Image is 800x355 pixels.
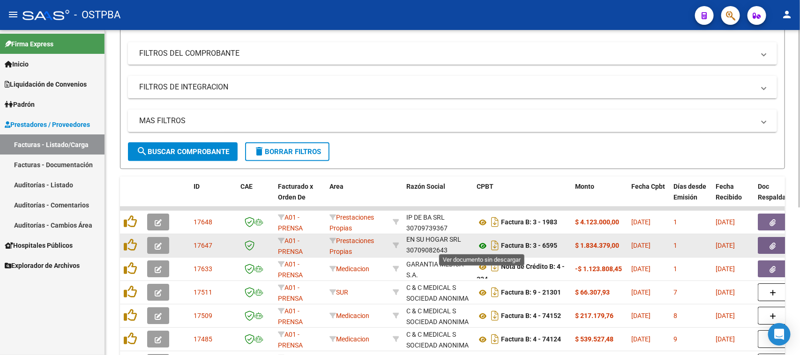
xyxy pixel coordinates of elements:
datatable-header-cell: Fecha Cpbt [628,177,670,218]
span: 17648 [194,218,212,226]
span: Monto [575,183,594,190]
span: Doc Respaldatoria [758,183,800,201]
span: CAE [240,183,253,190]
strong: $ 217.179,76 [575,312,613,319]
span: SUR [329,288,348,296]
span: 1 [673,218,677,226]
div: 30707174702 [406,282,469,302]
datatable-header-cell: Monto [571,177,628,218]
span: Buscar Comprobante [136,148,229,156]
span: [DATE] [716,265,735,273]
span: Hospitales Públicos [5,240,73,251]
strong: $ 539.527,48 [575,335,613,343]
span: 17633 [194,265,212,273]
span: [DATE] [631,265,650,273]
mat-expansion-panel-header: MAS FILTROS [128,110,777,132]
mat-icon: person [781,9,793,20]
span: ID [194,183,200,190]
div: C & C MEDICAL S SOCIEDAD ANONIMA [406,329,469,351]
span: 17647 [194,242,212,249]
div: 30707174702 [406,306,469,325]
span: 9 [673,335,677,343]
span: [DATE] [631,218,650,226]
div: 30709082643 [406,236,469,255]
span: CPBT [477,183,493,190]
span: 17511 [194,288,212,296]
span: [DATE] [631,335,650,343]
mat-expansion-panel-header: FILTROS DEL COMPROBANTE [128,42,777,65]
span: [DATE] [716,312,735,319]
span: Fecha Recibido [716,183,742,201]
span: Inicio [5,59,29,69]
button: Borrar Filtros [245,142,329,161]
strong: Factura B: 3 - 1983 [501,219,557,226]
span: Firma Express [5,39,53,49]
strong: Nota de Crédito B: 4 - 324 [477,263,565,283]
span: 17509 [194,312,212,319]
span: [DATE] [631,242,650,249]
span: A01 - PRENSA [278,260,303,279]
span: 17485 [194,335,212,343]
mat-icon: menu [7,9,19,20]
span: - OSTPBA [74,5,120,25]
span: Días desde Emisión [673,183,706,201]
span: Medicacion [329,265,369,273]
span: 7 [673,288,677,296]
datatable-header-cell: CPBT [473,177,571,218]
mat-icon: search [136,146,148,157]
strong: Factura B: 3 - 6595 [501,242,557,250]
span: [DATE] [716,218,735,226]
mat-expansion-panel-header: FILTROS DE INTEGRACION [128,76,777,98]
div: 30709739367 [406,212,469,232]
i: Descargar documento [489,285,501,300]
span: Facturado x Orden De [278,183,313,201]
span: Medicacion [329,335,369,343]
span: Explorador de Archivos [5,260,80,271]
span: Prestaciones Propias [329,214,374,232]
span: Fecha Cpbt [631,183,665,190]
div: GARANTIA MEDICA S.A. [406,259,469,281]
span: A01 - PRENSA [278,214,303,232]
datatable-header-cell: CAE [237,177,274,218]
strong: Factura B: 9 - 21301 [501,289,561,296]
span: A01 - PRENSA [278,307,303,325]
span: Razón Social [406,183,445,190]
span: Liquidación de Convenios [5,79,87,89]
datatable-header-cell: Días desde Emisión [670,177,712,218]
strong: -$ 1.123.808,45 [575,265,622,273]
span: Borrar Filtros [254,148,321,156]
span: Padrón [5,99,35,110]
span: [DATE] [631,288,650,296]
datatable-header-cell: ID [190,177,237,218]
span: [DATE] [716,335,735,343]
i: Descargar documento [489,332,501,347]
span: 8 [673,312,677,319]
span: Medicacion [329,312,369,319]
datatable-header-cell: Facturado x Orden De [274,177,326,218]
span: [DATE] [716,242,735,249]
datatable-header-cell: Razón Social [403,177,473,218]
datatable-header-cell: Fecha Recibido [712,177,754,218]
div: 30707174702 [406,329,469,349]
datatable-header-cell: Area [326,177,389,218]
span: 1 [673,265,677,273]
span: [DATE] [631,312,650,319]
mat-icon: delete [254,146,265,157]
div: IP DE BA SRL [406,212,445,223]
span: 1 [673,242,677,249]
strong: Factura B: 4 - 74152 [501,312,561,320]
i: Descargar documento [489,238,501,253]
span: [DATE] [716,288,735,296]
span: A01 - PRENSA [278,331,303,349]
i: Descargar documento [489,308,501,323]
span: A01 - PRENSA [278,284,303,302]
div: 30708074949 [406,259,469,279]
div: C & C MEDICAL S SOCIEDAD ANONIMA [406,282,469,304]
div: Open Intercom Messenger [768,323,791,346]
span: A01 - PRENSA [278,237,303,255]
mat-panel-title: FILTROS DEL COMPROBANTE [139,48,755,59]
span: Area [329,183,344,190]
strong: $ 66.307,93 [575,288,610,296]
strong: $ 4.123.000,00 [575,218,619,226]
mat-panel-title: MAS FILTROS [139,116,755,126]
